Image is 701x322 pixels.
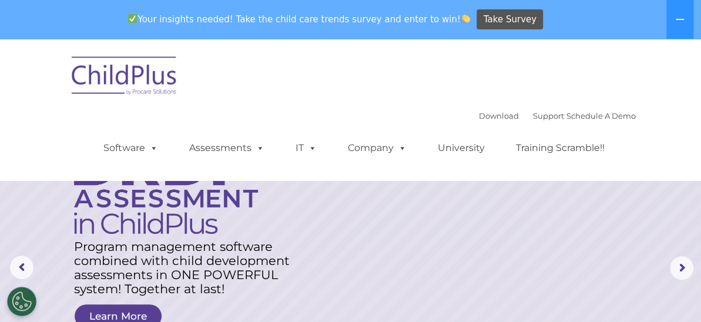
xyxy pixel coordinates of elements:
[566,111,636,120] a: Schedule A Demo
[284,136,328,160] a: IT
[156,78,192,86] span: Last name
[74,144,258,234] img: DRDP Assessment in ChildPlus
[7,287,36,316] button: Cookies Settings
[123,8,475,31] span: Your insights needed! Take the child care trends survey and enter to win!
[177,136,276,160] a: Assessments
[504,136,616,160] a: Training Scramble!!
[156,126,206,135] span: Phone number
[484,9,536,30] span: Take Survey
[66,48,183,107] img: ChildPlus by Procare Solutions
[479,111,519,120] a: Download
[92,136,170,160] a: Software
[74,240,298,296] rs-layer: Program management software combined with child development assessments in ONE POWERFUL system! T...
[479,111,636,120] font: |
[477,9,543,30] a: Take Survey
[533,111,564,120] a: Support
[128,14,137,23] img: ✅
[461,14,470,23] img: 👏
[426,136,497,160] a: University
[336,136,418,160] a: Company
